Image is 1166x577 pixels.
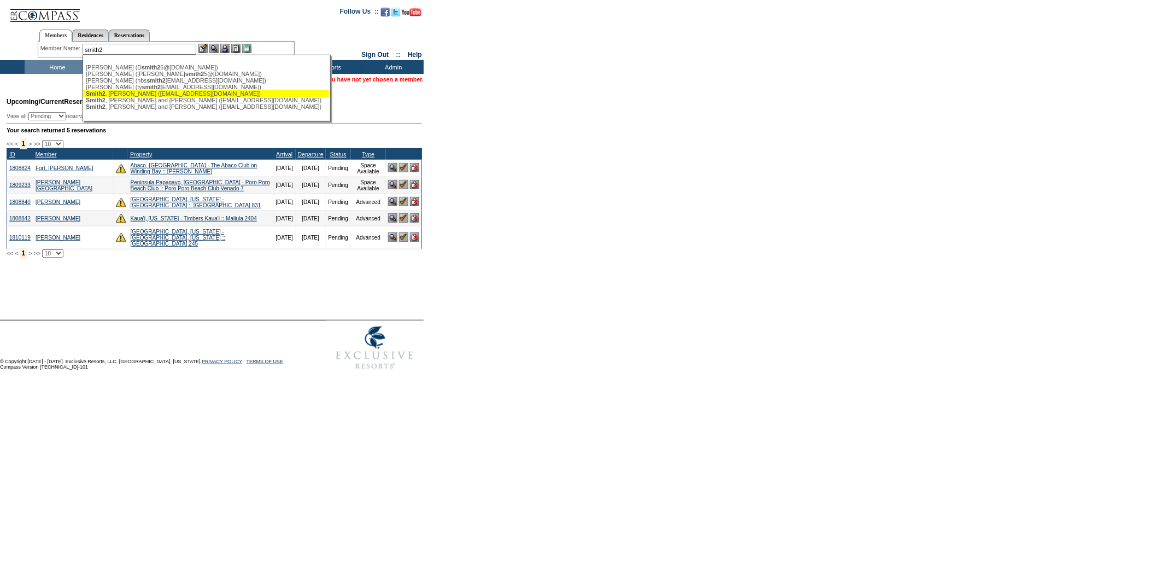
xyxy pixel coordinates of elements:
[402,8,421,16] img: Subscribe to our YouTube Channel
[9,199,31,205] a: 1808840
[410,163,419,172] img: Cancel Reservation
[273,211,295,226] td: [DATE]
[410,232,419,242] img: Cancel Reservation
[109,30,150,41] a: Reservations
[326,320,424,375] img: Exclusive Resorts
[340,7,379,20] td: Follow Us ::
[7,112,278,120] div: View all: reservations owned by:
[361,51,389,59] a: Sign Out
[116,197,126,207] img: There are insufficient days and/or tokens to cover this reservation
[9,215,31,222] a: 1808842
[9,165,31,171] a: 1808824
[298,151,324,158] a: Departure
[388,197,397,206] img: View Reservation
[273,177,295,194] td: [DATE]
[351,194,386,211] td: Advanced
[9,151,15,158] a: ID
[198,44,208,53] img: b_edit.gif
[25,60,87,74] td: Home
[131,229,226,247] a: [GEOGRAPHIC_DATA], [US_STATE] - [GEOGRAPHIC_DATA], [US_STATE] :: [GEOGRAPHIC_DATA] 245
[361,60,424,74] td: Admin
[410,213,419,223] img: Cancel Reservation
[330,151,347,158] a: Status
[396,51,401,59] span: ::
[220,44,230,53] img: Impersonate
[86,77,326,84] div: [PERSON_NAME] (nbs [EMAIL_ADDRESS][DOMAIN_NAME])
[86,103,106,110] span: Smith2
[242,44,251,53] img: b_calculator.gif
[33,250,40,257] span: >>
[116,213,126,223] img: There are insufficient days and/or tokens to cover this reservation
[7,98,106,106] span: Reservations
[296,160,326,177] td: [DATE]
[326,226,351,249] td: Pending
[9,235,31,241] a: 1810119
[402,11,421,18] a: Subscribe to our YouTube Channel
[326,177,351,194] td: Pending
[7,141,13,147] span: <<
[296,177,326,194] td: [DATE]
[326,211,351,226] td: Pending
[33,141,40,147] span: >>
[20,138,27,149] span: 1
[388,180,397,189] img: View Reservation
[15,250,18,257] span: <
[362,151,374,158] a: Type
[273,194,295,211] td: [DATE]
[325,76,424,83] span: You have not yet chosen a member.
[185,71,204,77] span: smith2
[36,179,92,191] a: [PERSON_NAME][GEOGRAPHIC_DATA]
[131,179,270,191] a: Peninsula Papagayo, [GEOGRAPHIC_DATA] - Poro Poro Beach Club :: Poro Poro Beach Club Venado 7
[399,163,408,172] img: Confirm Reservation
[7,250,13,257] span: <<
[276,151,292,158] a: Arrival
[131,196,261,208] a: [GEOGRAPHIC_DATA], [US_STATE] - [GEOGRAPHIC_DATA] :: [GEOGRAPHIC_DATA] 831
[116,232,126,242] img: There are insufficient days and/or tokens to cover this reservation
[86,71,326,77] div: [PERSON_NAME] ([PERSON_NAME] 5@[DOMAIN_NAME])
[72,30,109,41] a: Residences
[399,232,408,242] img: Confirm Reservation
[326,194,351,211] td: Pending
[142,64,160,71] span: smith2
[36,165,93,171] a: Fort, [PERSON_NAME]
[408,51,422,59] a: Help
[388,213,397,223] img: View Reservation
[36,199,80,205] a: [PERSON_NAME]
[231,44,241,53] img: Reservations
[399,180,408,189] img: Confirm Reservation
[273,226,295,249] td: [DATE]
[326,160,351,177] td: Pending
[351,226,386,249] td: Advanced
[36,215,80,222] a: [PERSON_NAME]
[7,98,64,106] span: Upcoming/Current
[131,162,257,174] a: Abaco, [GEOGRAPHIC_DATA] - The Abaco Club on Winding Bay :: [PERSON_NAME]
[86,97,106,103] span: Smith2
[147,77,166,84] span: smith2
[381,8,390,16] img: Become our fan on Facebook
[36,235,80,241] a: [PERSON_NAME]
[28,250,32,257] span: >
[86,90,326,97] div: , [PERSON_NAME] ([EMAIL_ADDRESS][DOMAIN_NAME])
[296,211,326,226] td: [DATE]
[28,141,32,147] span: >
[351,177,386,194] td: Space Available
[296,194,326,211] td: [DATE]
[116,164,126,173] img: There are insufficient days and/or tokens to cover this reservation
[142,84,161,90] span: smith2
[130,151,152,158] a: Property
[410,197,419,206] img: Cancel Reservation
[202,359,242,364] a: PRIVACY POLICY
[296,226,326,249] td: [DATE]
[399,197,408,206] img: Confirm Reservation
[86,97,326,103] div: , [PERSON_NAME] and [PERSON_NAME] ([EMAIL_ADDRESS][DOMAIN_NAME])
[391,8,400,16] img: Follow us on Twitter
[351,211,386,226] td: Advanced
[86,90,106,97] span: Smith2
[410,180,419,189] img: Cancel Reservation
[381,11,390,18] a: Become our fan on Facebook
[399,213,408,223] img: Confirm Reservation
[131,215,257,222] a: Kaua'i, [US_STATE] - Timbers Kaua'i :: Maliula 2404
[40,44,83,53] div: Member Name:
[7,127,422,133] div: Your search returned 5 reservations
[15,141,18,147] span: <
